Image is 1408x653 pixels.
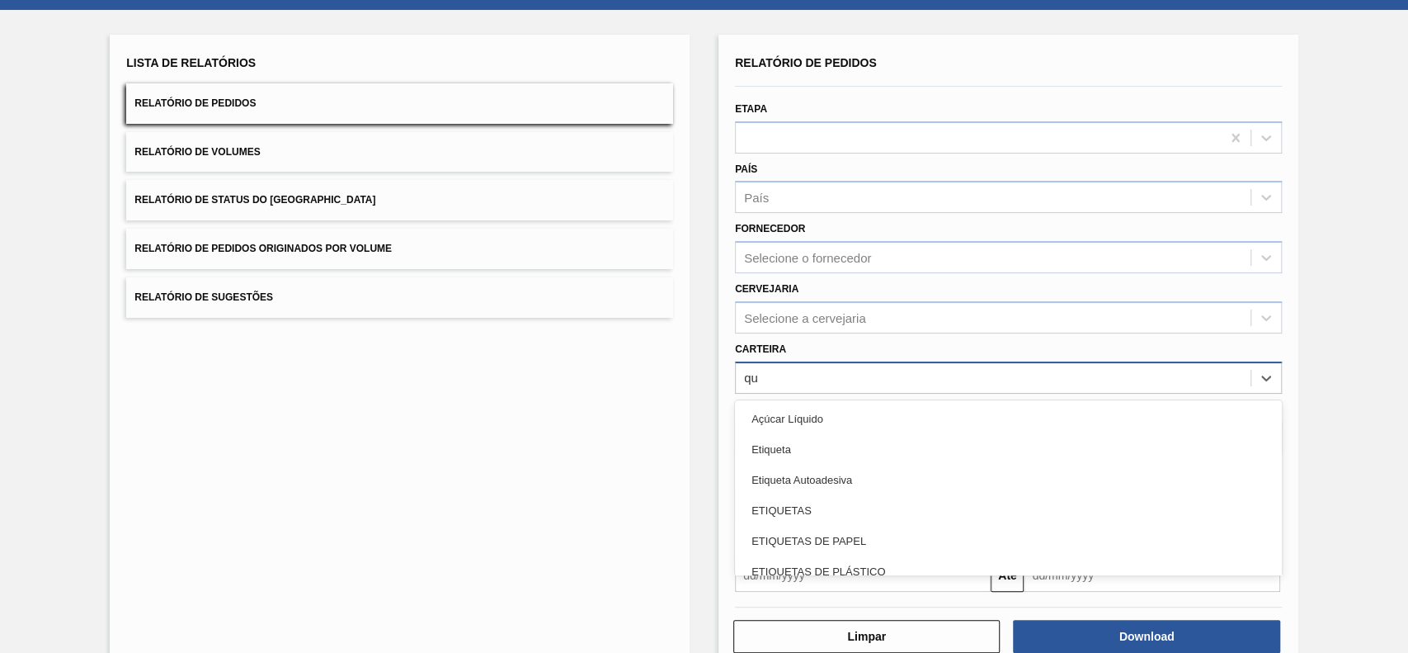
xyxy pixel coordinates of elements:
[735,559,991,592] input: dd/mm/yyyy
[134,97,256,109] span: Relatório de Pedidos
[735,163,757,175] label: País
[744,251,871,265] div: Selecione o fornecedor
[126,83,673,124] button: Relatório de Pedidos
[1013,620,1279,653] button: Download
[735,283,798,295] label: Cervejaria
[735,465,1282,495] div: Etiqueta Autoadesiva
[134,291,273,303] span: Relatório de Sugestões
[733,620,1000,653] button: Limpar
[744,191,769,205] div: País
[735,556,1282,587] div: ETIQUETAS DE PLÁSTICO
[126,229,673,269] button: Relatório de Pedidos Originados por Volume
[735,223,805,234] label: Fornecedor
[735,56,877,69] span: Relatório de Pedidos
[744,310,866,324] div: Selecione a cervejaria
[735,343,786,355] label: Carteira
[126,56,256,69] span: Lista de Relatórios
[735,404,1282,434] div: Açúcar Líquido
[735,495,1282,526] div: ETIQUETAS
[1024,559,1279,592] input: dd/mm/yyyy
[991,559,1024,592] button: Até
[735,526,1282,556] div: ETIQUETAS DE PAPEL
[126,277,673,318] button: Relatório de Sugestões
[126,180,673,220] button: Relatório de Status do [GEOGRAPHIC_DATA]
[134,194,375,206] span: Relatório de Status do [GEOGRAPHIC_DATA]
[134,146,260,158] span: Relatório de Volumes
[735,103,767,115] label: Etapa
[134,243,392,254] span: Relatório de Pedidos Originados por Volume
[126,132,673,173] button: Relatório de Volumes
[735,434,1282,465] div: Etiqueta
